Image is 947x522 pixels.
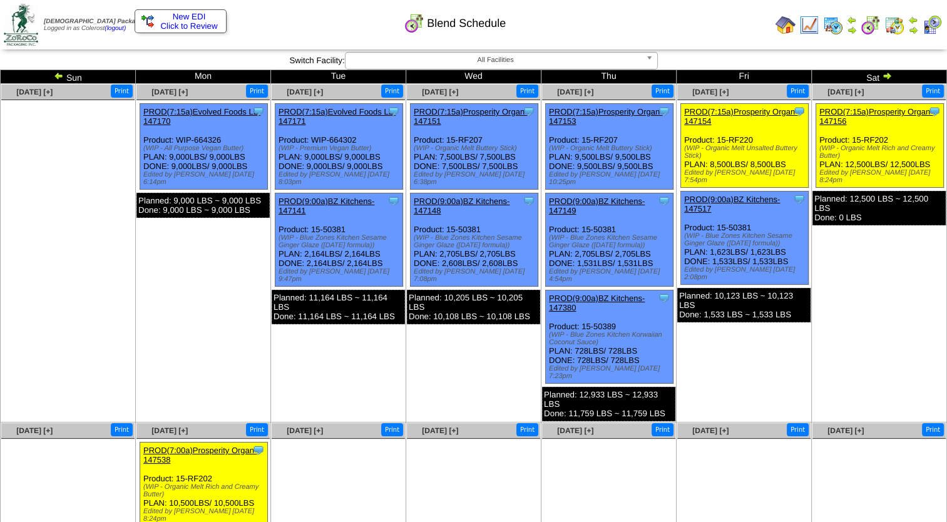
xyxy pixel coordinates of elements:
img: Tooltip [658,292,670,304]
img: arrowleft.gif [847,15,857,25]
a: PROD(7:15a)Prosperity Organ-147154 [684,107,797,126]
a: [DATE] [+] [827,426,864,435]
td: Sun [1,70,136,84]
img: Tooltip [658,105,670,118]
div: Edited by [PERSON_NAME] [DATE] 7:54pm [684,169,808,184]
button: Print [381,84,403,98]
td: Mon [136,70,271,84]
span: [DATE] [+] [827,88,864,96]
div: (WIP - Organic Melt Unsalted Buttery Stick) [684,145,808,160]
button: Print [111,84,133,98]
div: Planned: 9,000 LBS ~ 9,000 LBS Done: 9,000 LBS ~ 9,000 LBS [136,193,270,218]
img: Tooltip [387,195,400,207]
a: PROD(7:00a)Prosperity Organ-147538 [143,446,257,464]
img: Tooltip [523,195,535,207]
div: Planned: 10,205 LBS ~ 10,205 LBS Done: 10,108 LBS ~ 10,108 LBS [407,290,540,324]
img: Tooltip [252,444,265,456]
a: [DATE] [+] [422,88,458,96]
div: (WIP - Organic Melt Rich and Creamy Butter) [143,483,267,498]
a: [DATE] [+] [151,426,188,435]
a: [DATE] [+] [692,88,729,96]
button: Print [922,423,944,436]
a: [DATE] [+] [287,426,323,435]
a: [DATE] [+] [151,88,188,96]
button: Print [246,84,268,98]
button: Print [516,423,538,436]
a: PROD(9:00a)BZ Kitchens-147141 [279,197,374,215]
img: calendarinout.gif [884,15,904,35]
span: Blend Schedule [427,17,506,30]
div: (WIP - Blue Zones Kitchen Sesame Ginger Glaze ([DATE] formula)) [684,232,808,247]
span: [DATE] [+] [16,426,53,435]
span: All Facilities [351,53,641,68]
div: Product: 15-RF202 PLAN: 12,500LBS / 12,500LBS [816,104,944,188]
div: Edited by [PERSON_NAME] [DATE] 9:47pm [279,268,402,283]
a: PROD(9:00a)BZ Kitchens-147517 [684,195,780,213]
a: PROD(9:00a)BZ Kitchens-147380 [549,294,645,312]
a: PROD(7:15a)Evolved Foods LL-147170 [143,107,260,126]
button: Print [787,423,809,436]
span: [DEMOGRAPHIC_DATA] Packaging [44,18,148,25]
div: (WIP - Blue Zones Kitchen Sesame Ginger Glaze ([DATE] formula)) [414,234,538,249]
div: Edited by [PERSON_NAME] [DATE] 7:08pm [414,268,538,283]
button: Print [381,423,403,436]
div: Edited by [PERSON_NAME] [DATE] 6:14pm [143,171,267,186]
img: arrowleft.gif [908,15,918,25]
a: [DATE] [+] [287,88,323,96]
a: [DATE] [+] [557,426,593,435]
div: Edited by [PERSON_NAME] [DATE] 8:24pm [819,169,943,184]
img: zoroco-logo-small.webp [4,4,38,46]
img: calendarblend.gif [861,15,881,35]
div: Edited by [PERSON_NAME] [DATE] 10:25pm [549,171,673,186]
img: Tooltip [387,105,400,118]
img: arrowright.gif [847,25,857,35]
td: Tue [271,70,406,84]
div: Product: 15-RF220 PLAN: 8,500LBS / 8,500LBS [681,104,809,188]
div: Product: 15-50389 PLAN: 728LBS / 728LBS DONE: 728LBS / 728LBS [546,290,673,384]
span: [DATE] [+] [16,88,53,96]
img: arrowleft.gif [54,71,64,81]
div: Product: 15-50381 PLAN: 2,164LBS / 2,164LBS DONE: 2,164LBS / 2,164LBS [275,193,403,287]
a: PROD(7:15a)Prosperity Organ-147151 [414,107,527,126]
div: Edited by [PERSON_NAME] [DATE] 2:08pm [684,266,808,281]
div: Planned: 12,500 LBS ~ 12,500 LBS Done: 0 LBS [812,191,946,225]
div: Edited by [PERSON_NAME] [DATE] 4:54pm [549,268,673,283]
button: Print [246,423,268,436]
span: Click to Review [141,21,220,31]
div: (WIP - Organic Melt Rich and Creamy Butter) [819,145,943,160]
img: Tooltip [523,105,535,118]
div: (WIP - All Purpose Vegan Butter) [143,145,267,152]
img: calendarprod.gif [823,15,843,35]
span: Logged in as Colerost [44,18,148,32]
img: Tooltip [928,105,941,118]
button: Print [652,423,673,436]
img: line_graph.gif [799,15,819,35]
div: Product: 15-50381 PLAN: 2,705LBS / 2,705LBS DONE: 2,608LBS / 2,608LBS [411,193,538,287]
div: (WIP - Organic Melt Buttery Stick) [414,145,538,152]
button: Print [652,84,673,98]
div: (WIP - Blue Zones Kitchen Sesame Ginger Glaze ([DATE] formula)) [279,234,402,249]
a: (logout) [105,25,126,32]
div: Product: WIP-664326 PLAN: 9,000LBS / 9,000LBS DONE: 9,000LBS / 9,000LBS [140,104,268,190]
div: Edited by [PERSON_NAME] [DATE] 7:23pm [549,365,673,380]
div: Planned: 11,164 LBS ~ 11,164 LBS Done: 11,164 LBS ~ 11,164 LBS [272,290,405,324]
img: Tooltip [793,105,806,118]
button: Print [922,84,944,98]
a: [DATE] [+] [557,88,593,96]
img: calendarcustomer.gif [922,15,942,35]
button: Print [787,84,809,98]
a: New EDI Click to Review [141,12,220,31]
a: PROD(7:15a)Prosperity Organ-147156 [819,107,933,126]
img: Tooltip [252,105,265,118]
div: (WIP - Blue Zones Kitchen Sesame Ginger Glaze ([DATE] formula)) [549,234,673,249]
div: Product: 15-RF207 PLAN: 9,500LBS / 9,500LBS DONE: 9,500LBS / 9,500LBS [546,104,673,190]
img: Tooltip [658,195,670,207]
